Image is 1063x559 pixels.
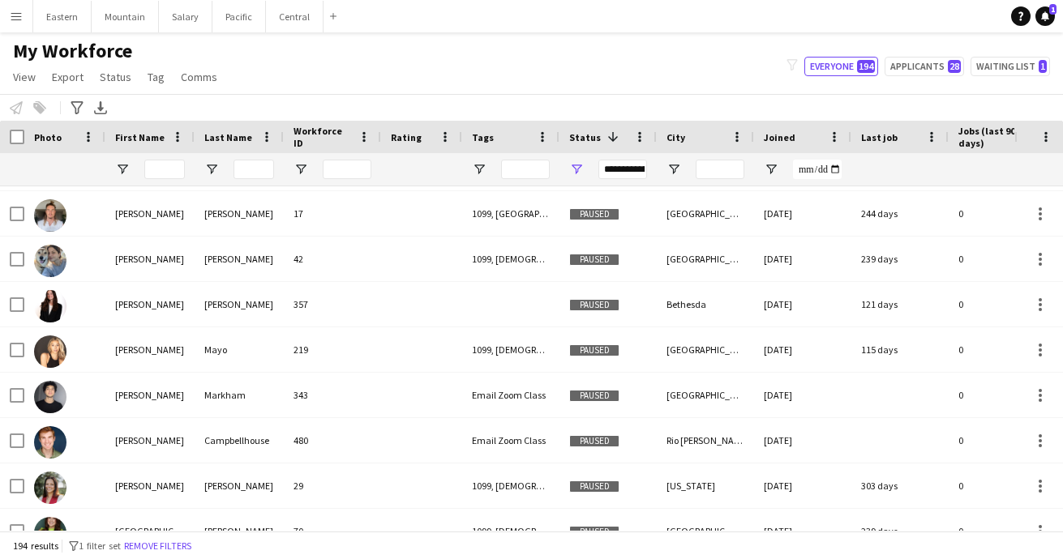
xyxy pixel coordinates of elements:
[195,191,284,236] div: [PERSON_NAME]
[949,327,1054,372] div: 0
[569,526,619,538] span: Paused
[105,418,195,463] div: [PERSON_NAME]
[754,418,851,463] div: [DATE]
[204,162,219,177] button: Open Filter Menu
[462,509,559,553] div: 1099, [DEMOGRAPHIC_DATA], [GEOGRAPHIC_DATA]
[462,327,559,372] div: 1099, [DEMOGRAPHIC_DATA], [GEOGRAPHIC_DATA], [GEOGRAPHIC_DATA]
[52,70,84,84] span: Export
[569,480,619,493] span: Paused
[657,418,754,463] div: Rio [PERSON_NAME]
[793,160,842,179] input: Joined Filter Input
[754,191,851,236] div: [DATE]
[34,381,66,413] img: Ronald Markham
[462,463,559,508] div: 1099, [DEMOGRAPHIC_DATA], [US_STATE]
[857,60,875,73] span: 194
[949,373,1054,417] div: 0
[569,208,619,220] span: Paused
[34,199,66,232] img: Nick Flaig
[141,66,171,87] a: Tag
[45,66,90,87] a: Export
[105,237,195,281] div: [PERSON_NAME]
[851,191,949,236] div: 244 days
[144,160,185,179] input: First Name Filter Input
[6,66,42,87] a: View
[754,327,851,372] div: [DATE]
[34,245,66,277] img: Nicolette Manzo
[195,373,284,417] div: Markham
[34,472,66,504] img: Sarah Glasser
[764,131,795,143] span: Joined
[294,125,352,149] span: Workforce ID
[284,463,381,508] div: 29
[462,191,559,236] div: 1099, [GEOGRAPHIC_DATA], [DEMOGRAPHIC_DATA]
[105,509,195,553] div: [GEOGRAPHIC_DATA]
[462,418,559,463] div: Email Zoom Class
[754,237,851,281] div: [DATE]
[501,160,550,179] input: Tags Filter Input
[1035,6,1055,26] a: 1
[34,426,66,459] img: Ryan Campbellhouse
[13,70,36,84] span: View
[92,1,159,32] button: Mountain
[667,131,685,143] span: City
[79,540,121,552] span: 1 filter set
[667,162,681,177] button: Open Filter Menu
[696,160,744,179] input: City Filter Input
[949,191,1054,236] div: 0
[34,335,66,368] img: Olivia Mayo
[181,70,217,84] span: Comms
[1049,4,1057,15] span: 1
[462,373,559,417] div: Email Zoom Class
[657,373,754,417] div: [GEOGRAPHIC_DATA]
[212,1,266,32] button: Pacific
[949,237,1054,281] div: 0
[33,1,92,32] button: Eastern
[569,435,619,447] span: Paused
[971,57,1050,76] button: Waiting list1
[851,282,949,326] div: 121 days
[34,131,62,143] span: Photo
[195,463,284,508] div: [PERSON_NAME]
[195,237,284,281] div: [PERSON_NAME]
[195,327,284,372] div: Mayo
[569,344,619,356] span: Paused
[861,131,898,143] span: Last job
[764,162,778,177] button: Open Filter Menu
[657,327,754,372] div: [GEOGRAPHIC_DATA]
[234,160,274,179] input: Last Name Filter Input
[100,70,131,84] span: Status
[462,237,559,281] div: 1099, [DEMOGRAPHIC_DATA], [GEOGRAPHIC_DATA]
[851,463,949,508] div: 303 days
[105,191,195,236] div: [PERSON_NAME]
[105,463,195,508] div: [PERSON_NAME]
[105,282,195,326] div: [PERSON_NAME]
[657,282,754,326] div: Bethesda
[174,66,224,87] a: Comms
[391,131,422,143] span: Rating
[569,254,619,266] span: Paused
[885,57,964,76] button: Applicants28
[105,327,195,372] div: [PERSON_NAME]
[159,1,212,32] button: Salary
[569,131,601,143] span: Status
[284,282,381,326] div: 357
[34,290,66,322] img: Nora Hemsley
[284,509,381,553] div: 70
[949,463,1054,508] div: 0
[949,509,1054,553] div: 0
[34,517,66,549] img: Sydney Staehle
[657,191,754,236] div: [GEOGRAPHIC_DATA][PERSON_NAME]
[115,131,165,143] span: First Name
[1039,60,1047,73] span: 1
[754,509,851,553] div: [DATE]
[204,131,252,143] span: Last Name
[754,463,851,508] div: [DATE]
[284,373,381,417] div: 343
[294,162,308,177] button: Open Filter Menu
[958,125,1025,149] span: Jobs (last 90 days)
[754,282,851,326] div: [DATE]
[121,537,195,555] button: Remove filters
[949,418,1054,463] div: 0
[851,327,949,372] div: 115 days
[851,237,949,281] div: 239 days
